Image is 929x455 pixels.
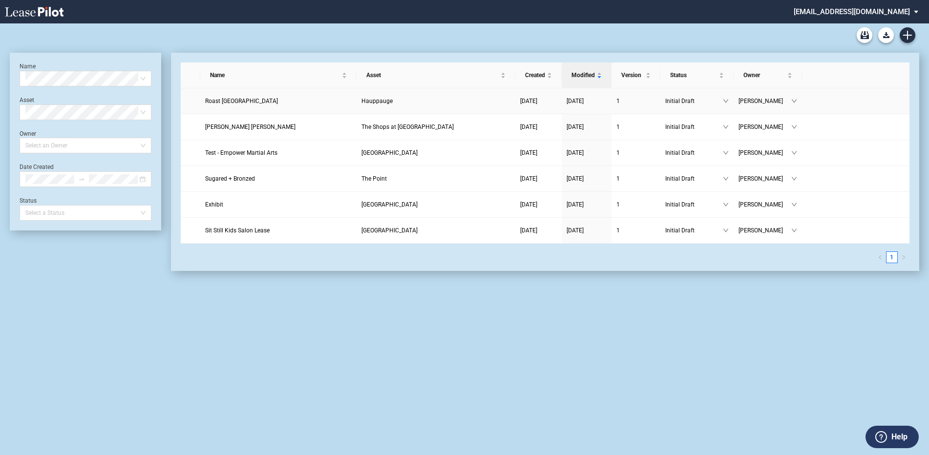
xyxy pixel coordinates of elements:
span: [PERSON_NAME] [739,96,791,106]
th: Status [660,62,734,88]
a: 1 [616,200,655,209]
span: [DATE] [520,98,537,104]
a: [GEOGRAPHIC_DATA] [361,200,510,209]
th: Created [515,62,562,88]
span: Owner [743,70,785,80]
span: Crow Canyon Commons [361,149,418,156]
span: [DATE] [520,201,537,208]
a: 1 [616,148,655,158]
span: 1 [616,124,620,130]
span: Created [525,70,545,80]
a: 1 [616,174,655,184]
span: left [878,255,883,260]
span: Linden Square [361,227,418,234]
a: [DATE] [567,122,607,132]
span: down [791,202,797,207]
a: 1 [616,96,655,106]
span: Initial Draft [665,174,723,184]
a: [DATE] [520,226,557,235]
span: Initial Draft [665,148,723,158]
a: [DATE] [567,200,607,209]
th: Name [200,62,356,88]
label: Status [20,197,37,204]
a: [GEOGRAPHIC_DATA] [361,226,510,235]
a: The Shops at [GEOGRAPHIC_DATA] [361,122,510,132]
a: [DATE] [567,174,607,184]
span: down [723,227,729,233]
span: Exhibit [205,201,223,208]
li: 1 [886,251,898,263]
a: 1 [616,122,655,132]
span: [PERSON_NAME] [739,200,791,209]
span: [DATE] [567,98,584,104]
span: Roast Sandwich House [205,98,278,104]
span: down [723,176,729,182]
span: Test - Empower Martial Arts [205,149,277,156]
span: Asset [366,70,499,80]
span: down [791,150,797,156]
span: Hauppauge [361,98,393,104]
span: [PERSON_NAME] [739,148,791,158]
span: Sugared + Bronzed [205,175,255,182]
label: Owner [20,130,36,137]
a: Sugared + Bronzed [205,174,351,184]
li: Previous Page [874,251,886,263]
a: Hauppauge [361,96,510,106]
span: [DATE] [520,149,537,156]
span: [DATE] [520,227,537,234]
span: [PERSON_NAME] [739,122,791,132]
a: Roast [GEOGRAPHIC_DATA] [205,96,351,106]
button: right [898,251,909,263]
a: The Point [361,174,510,184]
a: 1 [887,252,897,263]
li: Next Page [898,251,909,263]
label: Date Created [20,164,54,170]
span: [DATE] [567,175,584,182]
span: down [723,98,729,104]
button: left [874,251,886,263]
span: The Shops at Pembroke Gardens [361,124,454,130]
span: [DATE] [567,149,584,156]
span: [DATE] [567,227,584,234]
a: Create new document [900,27,915,43]
span: down [791,98,797,104]
span: [PERSON_NAME] [739,226,791,235]
span: 1 [616,201,620,208]
label: Name [20,63,36,70]
th: Asset [357,62,515,88]
span: down [791,176,797,182]
a: [PERSON_NAME] [PERSON_NAME] [205,122,351,132]
span: Initial Draft [665,96,723,106]
span: down [723,150,729,156]
span: [PERSON_NAME] [739,174,791,184]
a: Archive [857,27,872,43]
a: Test - Empower Martial Arts [205,148,351,158]
span: 1 [616,98,620,104]
span: Initial Draft [665,226,723,235]
span: right [901,255,906,260]
span: Version [621,70,644,80]
button: Download Blank Form [878,27,894,43]
a: [DATE] [520,200,557,209]
span: to [78,176,85,183]
span: swap-right [78,176,85,183]
span: The Point [361,175,387,182]
md-menu: Download Blank Form List [875,27,897,43]
a: [GEOGRAPHIC_DATA] [361,148,510,158]
a: [DATE] [520,148,557,158]
span: Status [670,70,717,80]
span: [DATE] [520,175,537,182]
span: 1 [616,149,620,156]
span: J. Jill Lease [205,124,296,130]
span: Initial Draft [665,122,723,132]
span: down [723,124,729,130]
span: [DATE] [520,124,537,130]
span: [DATE] [567,201,584,208]
a: Sit Still Kids Salon Lease [205,226,351,235]
a: [DATE] [567,96,607,106]
span: Sit Still Kids Salon Lease [205,227,270,234]
span: down [791,227,797,233]
a: [DATE] [567,226,607,235]
a: Exhibit [205,200,351,209]
span: Name [210,70,339,80]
